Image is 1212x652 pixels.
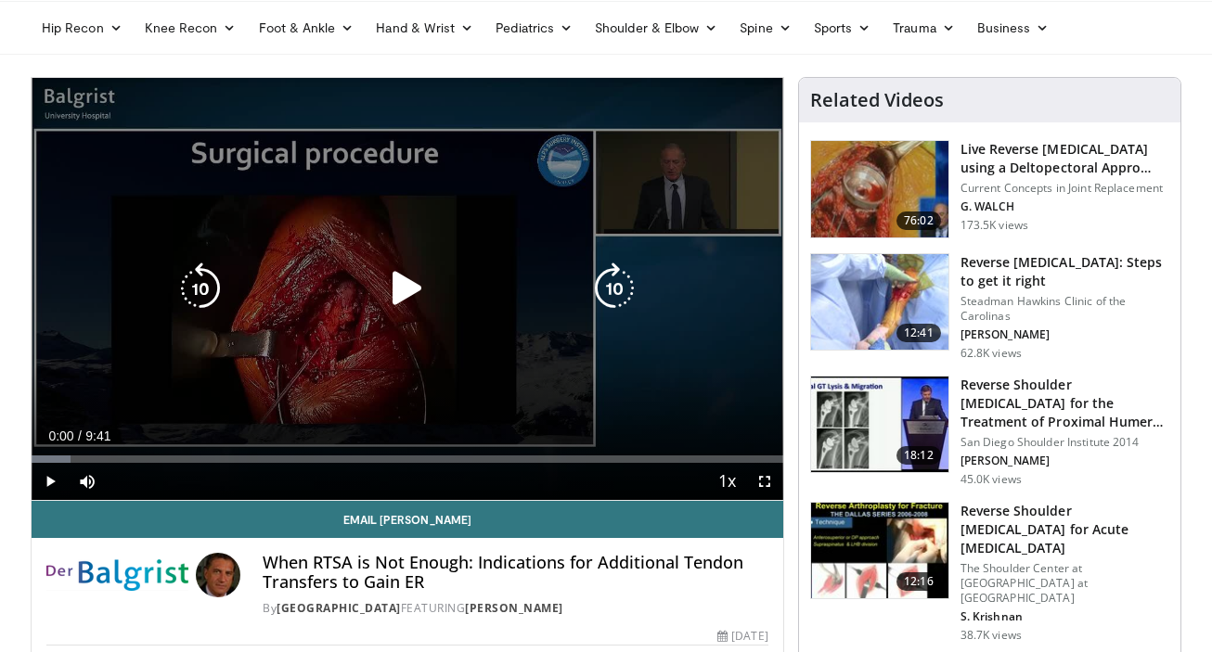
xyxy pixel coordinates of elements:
[48,428,73,443] span: 0:00
[961,218,1028,233] p: 173.5K views
[277,600,401,616] a: [GEOGRAPHIC_DATA]
[811,377,948,473] img: Q2xRg7exoPLTwO8X4xMDoxOjA4MTsiGN.150x105_q85_crop-smart_upscale.jpg
[811,141,948,237] img: 684033_3.png.150x105_q85_crop-smart_upscale.jpg
[31,9,134,46] a: Hip Recon
[961,140,1169,177] h3: Live Reverse [MEDICAL_DATA] using a Deltopectoral Appro…
[961,561,1169,606] p: The Shoulder Center at [GEOGRAPHIC_DATA] at [GEOGRAPHIC_DATA]
[961,199,1169,214] p: G. WALCH
[810,376,1169,487] a: 18:12 Reverse Shoulder [MEDICAL_DATA] for the Treatment of Proximal Humeral … San Diego Shoulder ...
[728,9,802,46] a: Spine
[961,435,1169,450] p: San Diego Shoulder Institute 2014
[69,463,106,500] button: Mute
[811,503,948,599] img: butch_reverse_arthroplasty_3.png.150x105_q85_crop-smart_upscale.jpg
[896,446,941,465] span: 18:12
[134,9,248,46] a: Knee Recon
[896,211,941,230] span: 76:02
[584,9,728,46] a: Shoulder & Elbow
[803,9,883,46] a: Sports
[961,327,1169,342] p: [PERSON_NAME]
[709,463,746,500] button: Playback Rate
[46,553,188,597] img: Balgrist University Hospital
[810,502,1169,643] a: 12:16 Reverse Shoulder [MEDICAL_DATA] for Acute [MEDICAL_DATA] The Shoulder Center at [GEOGRAPHIC...
[961,454,1169,468] p: [PERSON_NAME]
[85,428,110,443] span: 9:41
[32,78,783,501] video-js: Video Player
[465,600,563,616] a: [PERSON_NAME]
[78,428,82,443] span: /
[248,9,366,46] a: Foot & Ankle
[896,324,941,342] span: 12:41
[961,472,1022,487] p: 45.0K views
[32,463,69,500] button: Play
[961,253,1169,290] h3: Reverse [MEDICAL_DATA]: Steps to get it right
[961,346,1022,361] p: 62.8K views
[961,609,1169,624] p: S. Krishnan
[717,628,767,645] div: [DATE]
[365,9,484,46] a: Hand & Wrist
[810,140,1169,238] a: 76:02 Live Reverse [MEDICAL_DATA] using a Deltopectoral Appro… Current Concepts in Joint Replacem...
[810,89,944,111] h4: Related Videos
[896,572,941,591] span: 12:16
[484,9,584,46] a: Pediatrics
[196,553,240,597] img: Avatar
[882,9,966,46] a: Trauma
[966,9,1061,46] a: Business
[811,254,948,351] img: 326034_0000_1.png.150x105_q85_crop-smart_upscale.jpg
[961,294,1169,324] p: Steadman Hawkins Clinic of the Carolinas
[961,376,1169,431] h3: Reverse Shoulder [MEDICAL_DATA] for the Treatment of Proximal Humeral …
[961,628,1022,643] p: 38.7K views
[746,463,783,500] button: Fullscreen
[263,600,767,617] div: By FEATURING
[810,253,1169,361] a: 12:41 Reverse [MEDICAL_DATA]: Steps to get it right Steadman Hawkins Clinic of the Carolinas [PER...
[961,502,1169,557] h3: Reverse Shoulder [MEDICAL_DATA] for Acute [MEDICAL_DATA]
[32,501,783,538] a: Email [PERSON_NAME]
[961,181,1169,196] p: Current Concepts in Joint Replacement
[263,553,767,593] h4: When RTSA is Not Enough: Indications for Additional Tendon Transfers to Gain ER
[32,455,783,463] div: Progress Bar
